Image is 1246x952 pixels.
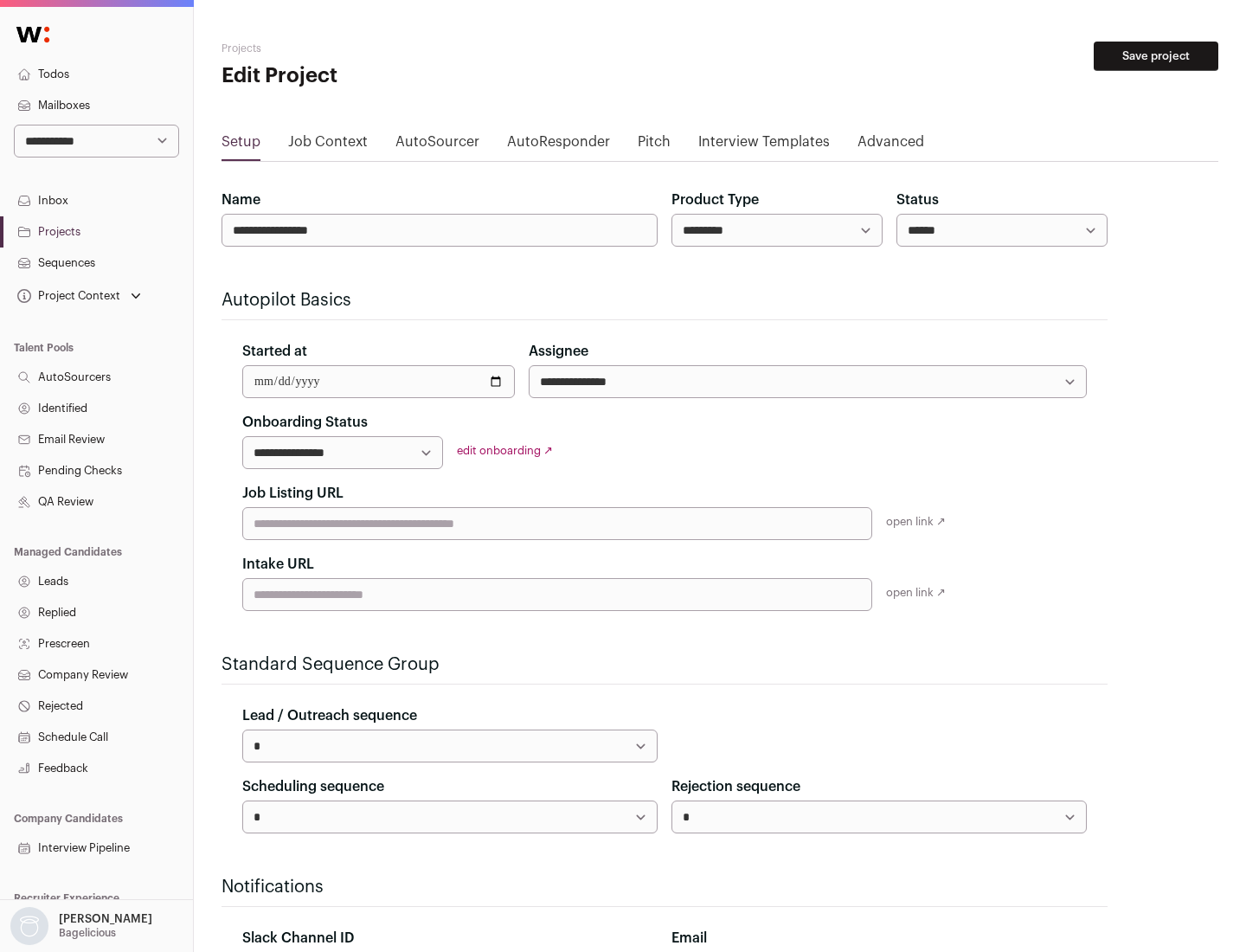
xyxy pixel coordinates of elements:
[7,17,59,52] img: Wellfound
[222,132,260,159] a: Setup
[457,445,553,456] a: edit onboarding ↗
[59,926,116,940] p: Bagelicious
[242,776,384,797] label: Scheduling sequence
[222,190,260,210] label: Name
[857,132,924,159] a: Advanced
[896,190,939,210] label: Status
[242,554,314,575] label: Intake URL
[242,483,344,504] label: Job Listing URL
[242,705,417,726] label: Lead / Outreach sequence
[288,132,368,159] a: Job Context
[10,907,48,945] img: nopic.png
[242,928,354,949] label: Slack Channel ID
[1094,42,1218,71] button: Save project
[671,928,1087,949] div: Email
[222,288,1108,312] h2: Autopilot Basics
[222,653,1108,677] h2: Standard Sequence Group
[242,412,368,433] label: Onboarding Status
[671,776,800,797] label: Rejection sequence
[14,284,145,308] button: Open dropdown
[222,42,554,55] h2: Projects
[59,912,152,926] p: [PERSON_NAME]
[222,875,1108,899] h2: Notifications
[507,132,610,159] a: AutoResponder
[14,289,120,303] div: Project Context
[529,341,588,362] label: Assignee
[698,132,830,159] a: Interview Templates
[671,190,759,210] label: Product Type
[638,132,671,159] a: Pitch
[7,907,156,945] button: Open dropdown
[242,341,307,362] label: Started at
[222,62,554,90] h1: Edit Project
[395,132,479,159] a: AutoSourcer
